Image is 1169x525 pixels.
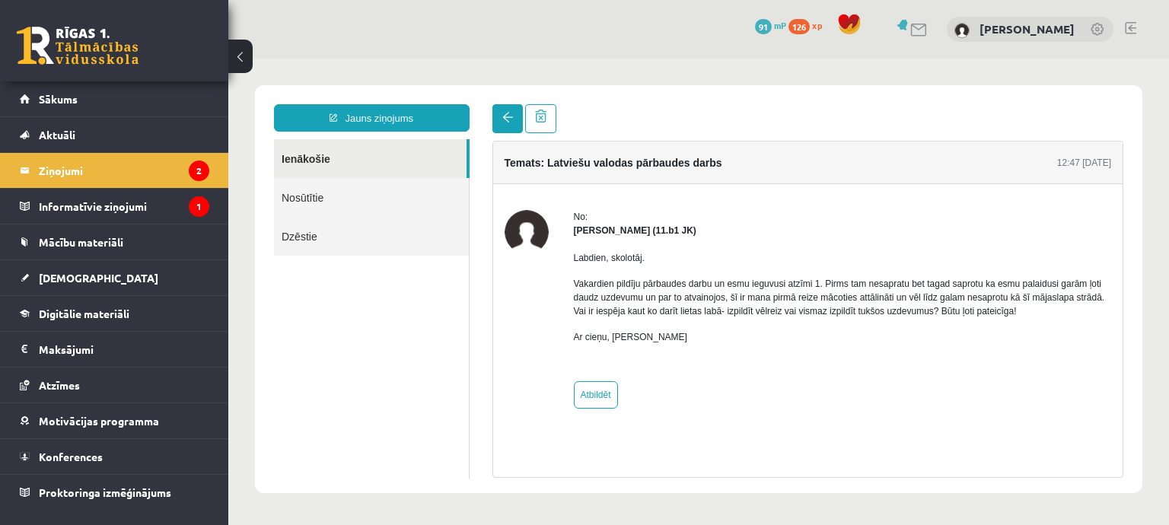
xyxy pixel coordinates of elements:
legend: Ziņojumi [39,153,209,188]
a: Informatīvie ziņojumi1 [20,189,209,224]
img: Anna Kristiāna Bērziņa [276,151,320,196]
strong: [PERSON_NAME] (11.b1 JK) [346,167,468,177]
a: Motivācijas programma [20,403,209,438]
legend: Maksājumi [39,332,209,367]
span: Sākums [39,92,78,106]
span: 126 [788,19,810,34]
a: Nosūtītie [46,119,240,158]
a: [PERSON_NAME] [979,21,1075,37]
a: Digitālie materiāli [20,296,209,331]
span: mP [774,19,786,31]
img: Ance Gederte [954,23,970,38]
span: Motivācijas programma [39,414,159,428]
div: 12:47 [DATE] [829,97,883,111]
a: Jauns ziņojums [46,46,241,73]
a: Rīgas 1. Tālmācības vidusskola [17,27,139,65]
a: Aktuāli [20,117,209,152]
i: 2 [189,161,209,181]
a: Mācību materiāli [20,224,209,259]
a: [DEMOGRAPHIC_DATA] [20,260,209,295]
a: Ienākošie [46,81,238,119]
a: Dzēstie [46,158,240,197]
a: Atzīmes [20,367,209,402]
legend: Informatīvie ziņojumi [39,189,209,224]
h4: Temats: Latviešu valodas pārbaudes darbs [276,98,494,110]
span: [DEMOGRAPHIC_DATA] [39,271,158,285]
a: Ziņojumi2 [20,153,209,188]
span: Proktoringa izmēģinājums [39,485,171,499]
span: Digitālie materiāli [39,307,129,320]
a: Konferences [20,439,209,474]
span: 91 [755,19,772,34]
p: Vakardien pildīju pārbaudes darbu un esmu ieguvusi atzīmi 1. Pirms tam nesapratu bet tagad saprot... [346,218,884,259]
span: Konferences [39,450,103,463]
p: Labdien, skolotāj. [346,192,884,206]
span: xp [812,19,822,31]
a: Sākums [20,81,209,116]
div: No: [346,151,884,165]
p: Ar cieņu, [PERSON_NAME] [346,272,884,285]
a: Maksājumi [20,332,209,367]
a: Atbildēt [346,323,390,350]
span: Aktuāli [39,128,75,142]
a: 126 xp [788,19,830,31]
i: 1 [189,196,209,217]
span: Mācību materiāli [39,235,123,249]
span: Atzīmes [39,378,80,392]
a: 91 mP [755,19,786,31]
a: Proktoringa izmēģinājums [20,475,209,510]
